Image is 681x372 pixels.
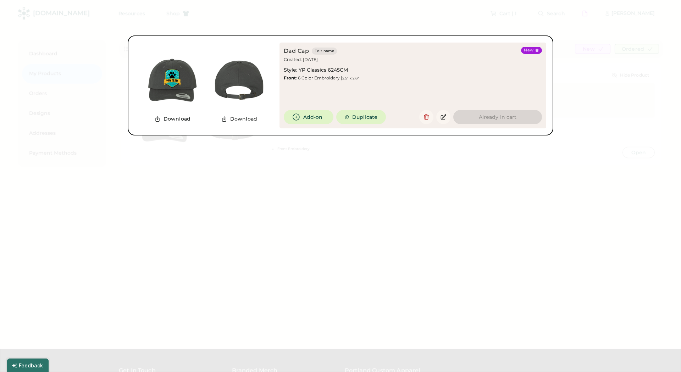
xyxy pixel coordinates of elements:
[524,48,533,53] div: New
[139,47,206,113] img: generate-image
[453,110,542,124] button: Already in cart
[284,47,309,55] div: Dad Cap
[647,340,678,371] iframe: Front Chat
[336,110,386,124] button: Duplicate
[150,113,195,124] button: Download
[312,48,337,55] button: Edit name
[284,67,348,74] div: Style: YP Classics 6245CM
[217,113,261,124] button: Download
[342,76,359,80] font: 2.5" x 2.6"
[284,75,296,80] strong: Front
[284,110,333,124] button: Add-on
[436,110,450,124] button: Edit this saved product
[419,110,433,124] button: Delete this saved product
[206,47,272,113] img: generate-image
[284,57,319,62] div: Created: [DATE]
[284,75,359,81] div: : 6 Color Embroidery |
